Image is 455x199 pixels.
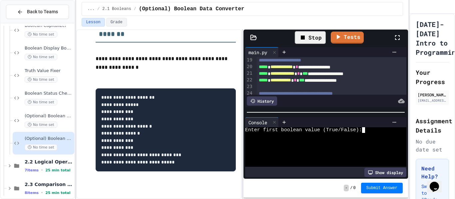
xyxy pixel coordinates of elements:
span: / [350,185,352,191]
div: 21 [245,70,253,77]
span: Back to Teams [27,8,58,15]
span: / [134,6,136,12]
span: 25 min total [45,191,70,195]
button: Lesson [82,18,105,27]
div: [PERSON_NAME] [PERSON_NAME] [418,92,447,98]
span: 8 items [25,191,39,195]
span: No time set [25,122,57,128]
div: 20 [245,63,253,70]
span: Boolean Display Board [25,46,73,51]
span: 7 items [25,168,39,172]
div: 22 [245,77,253,83]
span: 2.3 Comparison Operators [25,181,73,187]
div: Console [245,117,279,127]
iframe: chat widget [427,172,448,192]
span: (Optional) Boolean Data Converter [139,5,244,13]
span: / [97,6,100,12]
button: Back to Teams [6,5,69,19]
div: Console [245,119,270,126]
div: No due date set [416,138,449,153]
div: History [247,96,277,106]
span: (Optional) Boolean Data Converter [25,136,73,142]
span: • [41,190,43,195]
div: [EMAIL_ADDRESS][DOMAIN_NAME] [418,98,447,103]
span: Submit Answer [366,185,398,191]
span: - [344,185,349,191]
div: Show display [364,168,406,177]
span: No time set [25,31,57,38]
span: Truth Value Fixer [25,68,73,74]
a: Tests [331,32,364,44]
button: Submit Answer [361,183,403,193]
h2: Your Progress [416,68,449,86]
span: No time set [25,144,57,150]
span: No time set [25,76,57,83]
span: Boolean Capitalizer [25,23,73,29]
div: 19 [245,57,253,63]
span: 25 min total [45,168,70,172]
div: main.py [245,49,270,56]
div: 23 [245,83,253,90]
span: 2.1 Booleans [102,6,131,12]
span: 2.2 Logical Operators [25,159,73,165]
span: Enter first boolean value (True/False): [245,127,362,133]
span: 0 [353,185,355,191]
span: (Optional) Boolean Logic Fixer [25,113,73,119]
button: Grade [106,18,127,27]
span: No time set [25,99,57,105]
span: Boolean Status Checker [25,91,73,96]
div: main.py [245,47,279,57]
div: 24 [245,90,253,97]
h3: Need Help? [421,164,443,180]
div: Stop [295,31,326,44]
span: • [41,167,43,173]
h2: Assignment Details [416,116,449,135]
span: No time set [25,54,57,60]
span: ... [87,6,95,12]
